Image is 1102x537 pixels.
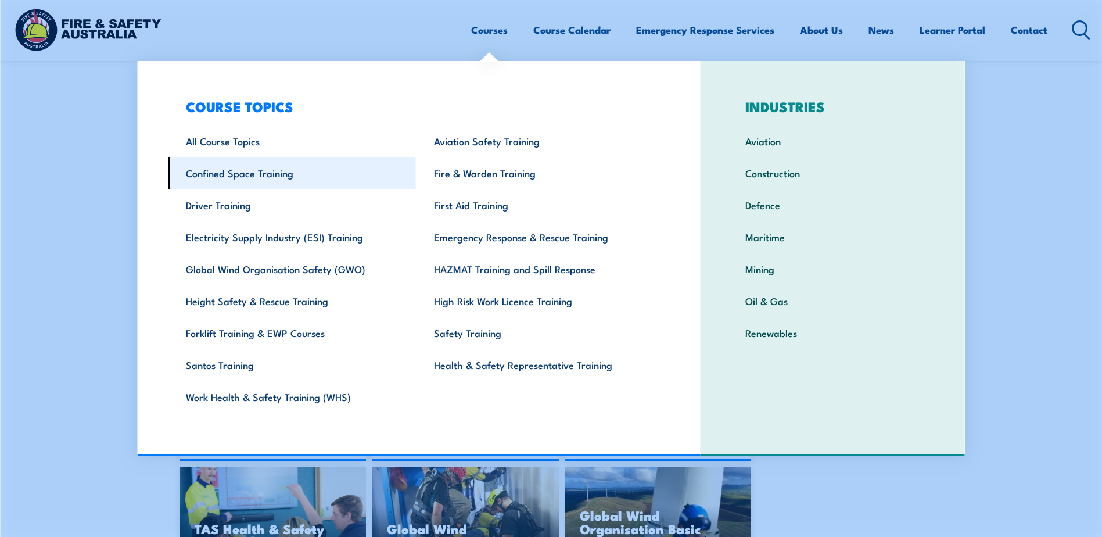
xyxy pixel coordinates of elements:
a: About Us [800,15,843,45]
a: Defence [727,189,938,221]
a: Renewables [727,317,938,349]
a: Driver Training [168,189,416,221]
a: Course Calendar [533,15,611,45]
a: Electricity Supply Industry (ESI) Training [168,221,416,253]
a: Fire & Warden Training [416,157,664,189]
a: Confined Space Training [168,157,416,189]
a: Aviation [727,125,938,157]
a: Aviation Safety Training [416,125,664,157]
a: Health & Safety Representative Training [416,349,664,381]
h3: COURSE TOPICS [168,98,664,114]
a: Maritime [727,221,938,253]
a: Safety Training [416,317,664,349]
a: Forklift Training & EWP Courses [168,317,416,349]
a: Work Health & Safety Training (WHS) [168,381,416,413]
a: HAZMAT Training and Spill Response [416,253,664,285]
a: Learner Portal [920,15,985,45]
a: Courses [471,15,508,45]
a: News [868,15,894,45]
a: Emergency Response Services [636,15,774,45]
a: Contact [1011,15,1047,45]
a: Emergency Response & Rescue Training [416,221,664,253]
a: Santos Training [168,349,416,381]
a: Mining [727,253,938,285]
a: High Risk Work Licence Training [416,285,664,317]
a: All Course Topics [168,125,416,157]
a: Oil & Gas [727,285,938,317]
a: First Aid Training [416,189,664,221]
h3: INDUSTRIES [727,98,938,114]
a: Construction [727,157,938,189]
a: Height Safety & Rescue Training [168,285,416,317]
a: Global Wind Organisation Safety (GWO) [168,253,416,285]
